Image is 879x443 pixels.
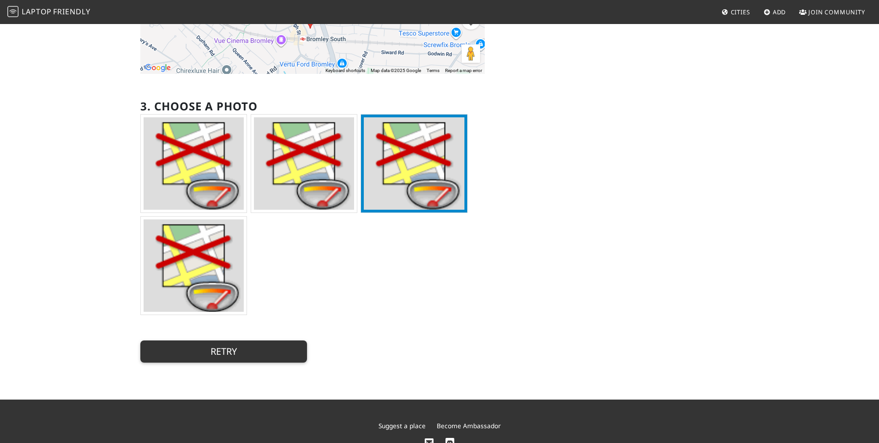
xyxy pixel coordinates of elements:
a: LaptopFriendly LaptopFriendly [7,4,90,20]
button: Drag Pegman onto the map to open Street View [462,44,480,63]
img: PhotoService.GetPhoto [144,219,244,312]
a: Add [760,4,790,20]
h2: 3. Choose a photo [140,100,258,113]
span: Join Community [808,8,865,16]
a: Report a map error [445,68,482,73]
span: Laptop [22,6,52,17]
span: Add [773,8,786,16]
a: Open this area in Google Maps (opens a new window) [143,62,173,74]
span: Cities [731,8,750,16]
img: Google [143,62,173,74]
img: PhotoService.GetPhoto [364,117,464,210]
button: Retry [140,340,307,363]
span: Friendly [53,6,90,17]
img: PhotoService.GetPhoto [254,117,354,210]
img: LaptopFriendly [7,6,18,17]
a: Become Ambassador [437,421,501,430]
span: Map data ©2025 Google [371,68,421,73]
img: PhotoService.GetPhoto [144,117,244,210]
a: Cities [718,4,754,20]
a: Join Community [795,4,869,20]
button: Keyboard shortcuts [325,67,365,74]
a: Suggest a place [379,421,426,430]
a: Terms (opens in new tab) [427,68,439,73]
